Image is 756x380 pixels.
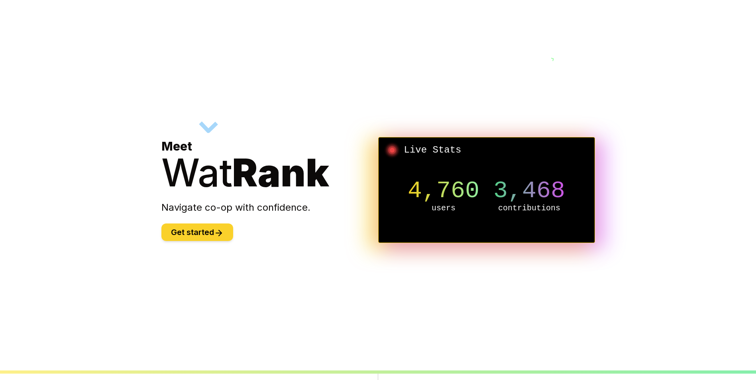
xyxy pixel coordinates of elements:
p: contributions [487,203,572,214]
p: users [401,203,487,214]
h2: Live Stats [385,144,588,157]
p: Navigate co-op with confidence. [161,201,378,214]
span: Wat [161,149,232,196]
h1: Meet [161,139,378,192]
button: Get started [161,223,233,241]
span: Rank [232,149,329,196]
p: 3,468 [487,179,572,203]
p: 4,760 [401,179,487,203]
a: Get started [161,229,233,237]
